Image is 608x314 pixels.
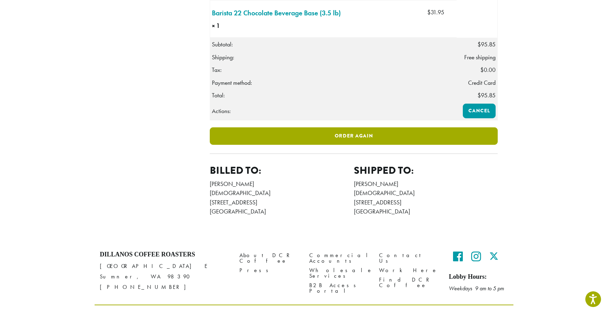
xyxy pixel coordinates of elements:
p: [GEOGRAPHIC_DATA] E Sumner, WA 98390 [PHONE_NUMBER] [100,261,229,292]
h2: Shipped to: [354,164,498,177]
bdi: 31.95 [427,8,444,16]
a: Cancel order 364140 [463,104,496,118]
address: [PERSON_NAME] [DEMOGRAPHIC_DATA] [STREET_ADDRESS] [GEOGRAPHIC_DATA] [210,179,354,216]
th: Shipping: [210,51,457,63]
a: Find DCR Coffee [379,275,438,290]
a: Wholesale Services [309,266,369,281]
th: Tax: [210,63,457,76]
th: Total: [210,89,457,102]
a: B2B Access Portal [309,281,369,296]
span: $ [477,40,481,48]
a: Barista 22 Chocolate Beverage Base (3.5 lb) [212,8,341,18]
a: Contact Us [379,251,438,266]
h5: Lobby Hours: [449,273,508,281]
span: $ [480,66,484,74]
a: Order again [210,127,498,145]
a: About DCR Coffee [239,251,299,266]
a: Press [239,266,299,275]
address: [PERSON_NAME] [DEMOGRAPHIC_DATA] [STREET_ADDRESS] [GEOGRAPHIC_DATA] [354,179,498,216]
td: Free shipping [457,51,498,63]
th: Actions: [210,102,457,120]
span: 95.85 [477,40,496,48]
h4: Dillanos Coffee Roasters [100,251,229,259]
th: Payment method: [210,76,457,89]
span: $ [477,91,481,99]
span: 95.85 [477,91,496,99]
a: Commercial Accounts [309,251,369,266]
th: Subtotal: [210,38,457,51]
h2: Billed to: [210,164,354,177]
em: Weekdays 9 am to 5 pm [449,285,504,292]
span: 0.00 [480,66,496,74]
span: $ [427,8,431,16]
a: Work Here [379,266,438,275]
strong: × 1 [212,21,254,30]
td: Credit Card [457,76,498,89]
